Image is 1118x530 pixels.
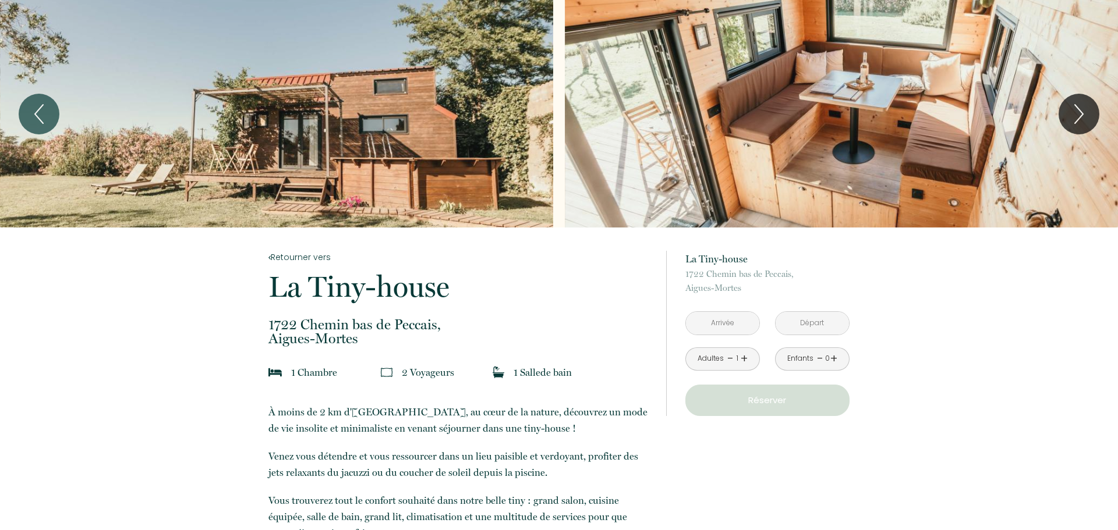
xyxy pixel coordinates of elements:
button: Réserver [685,385,850,416]
p: Aigues-Mortes [268,318,650,346]
div: Adultes [698,353,724,364]
a: Retourner vers [268,251,650,264]
a: - [817,350,823,368]
div: 1 [734,353,740,364]
p: Réserver [689,393,845,407]
p: La Tiny-house [268,272,650,301]
input: Départ [776,312,849,335]
input: Arrivée [686,312,759,335]
div: Enfants [787,353,813,364]
p: Venez vous détendre et vous ressourcer dans un lieu paisible et verdoyant, profiter des jets rela... [268,448,650,481]
p: Aigues-Mortes [685,267,850,295]
p: À moins de 2 km d'[GEOGRAPHIC_DATA], au cœur de la nature, découvrez un mode de vie insolite et m... [268,404,650,436]
span: 1722 Chemin bas de Peccais, [268,318,650,332]
p: 2 Voyageur [402,364,454,380]
div: 0 [825,353,830,364]
img: guests [381,367,392,378]
a: + [741,350,748,368]
p: 1 Chambre [291,364,337,380]
a: - [727,350,734,368]
p: 1 Salle de bain [514,364,572,380]
span: s [450,367,454,378]
a: + [830,350,837,368]
span: 1722 Chemin bas de Peccais, [685,267,850,281]
p: La Tiny-house [685,251,850,267]
button: Next [1059,94,1099,134]
button: Previous [19,94,59,134]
